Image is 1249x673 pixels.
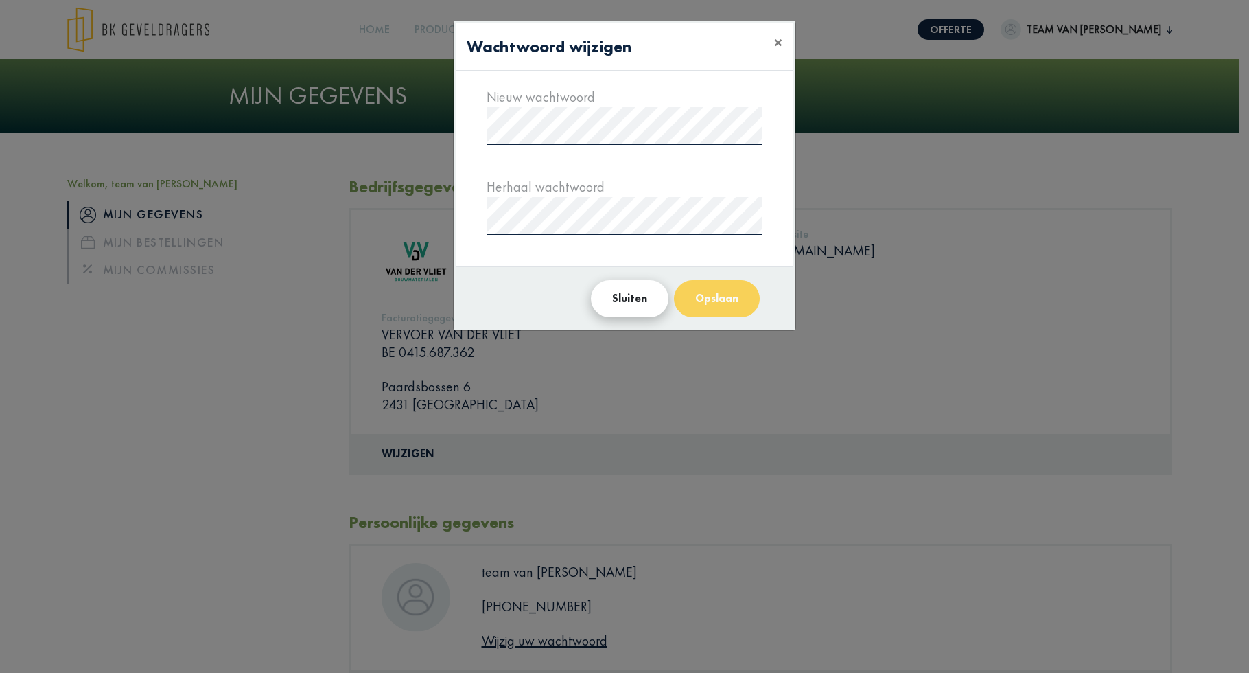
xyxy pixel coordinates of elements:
[591,280,668,317] button: Sluiten
[467,34,631,59] h4: Wachtwoord wijzigen
[487,178,605,196] label: Herhaal wachtwoord
[774,32,782,53] span: ×
[674,280,760,317] button: Opslaan
[763,23,793,62] button: Close
[487,88,595,106] label: Nieuw wachtwoord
